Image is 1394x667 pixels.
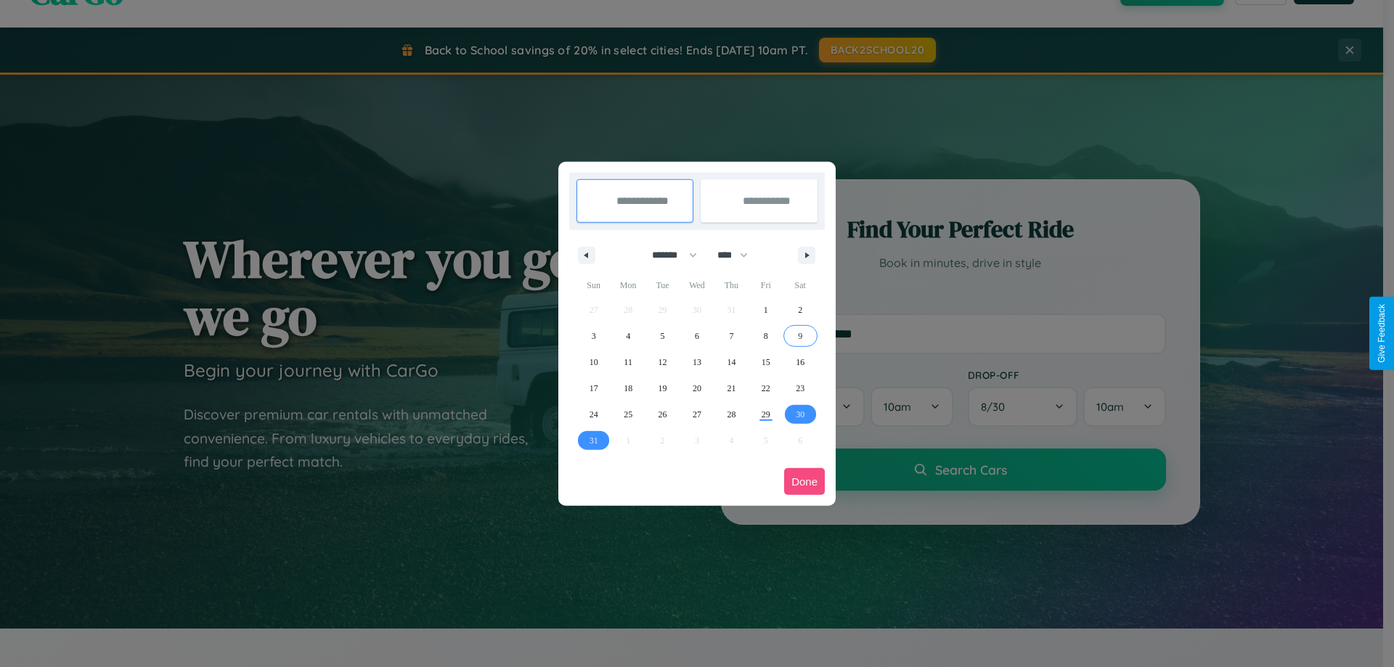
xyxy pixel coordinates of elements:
span: Sun [576,274,611,297]
button: 28 [714,401,749,427]
button: 23 [783,375,818,401]
button: 17 [576,375,611,401]
button: 6 [680,323,714,349]
span: Wed [680,274,714,297]
button: 29 [749,401,783,427]
span: 12 [659,349,667,375]
button: 26 [645,401,680,427]
span: 18 [624,375,632,401]
button: 18 [611,375,645,401]
span: 25 [624,401,632,427]
button: 19 [645,375,680,401]
button: 4 [611,323,645,349]
button: 7 [714,323,749,349]
button: 30 [783,401,818,427]
span: 27 [693,401,701,427]
span: 24 [590,401,598,427]
button: 9 [783,323,818,349]
span: 15 [762,349,770,375]
span: 14 [727,349,735,375]
button: 31 [576,427,611,454]
span: 29 [762,401,770,427]
span: 4 [626,323,630,349]
span: Sat [783,274,818,297]
button: 14 [714,349,749,375]
button: 13 [680,349,714,375]
span: 6 [695,323,699,349]
span: 26 [659,401,667,427]
button: Done [784,468,825,495]
button: 21 [714,375,749,401]
span: 17 [590,375,598,401]
span: 3 [592,323,596,349]
span: 21 [727,375,735,401]
span: 1 [764,297,768,323]
button: 3 [576,323,611,349]
button: 1 [749,297,783,323]
button: 16 [783,349,818,375]
span: 30 [796,401,804,427]
span: 11 [624,349,632,375]
span: 28 [727,401,735,427]
span: Tue [645,274,680,297]
span: 22 [762,375,770,401]
button: 22 [749,375,783,401]
button: 12 [645,349,680,375]
button: 8 [749,323,783,349]
span: Mon [611,274,645,297]
span: 20 [693,375,701,401]
span: 2 [798,297,802,323]
span: 31 [590,427,598,454]
span: Fri [749,274,783,297]
button: 11 [611,349,645,375]
button: 5 [645,323,680,349]
button: 24 [576,401,611,427]
button: 20 [680,375,714,401]
span: 8 [764,323,768,349]
div: Give Feedback [1377,304,1387,363]
button: 27 [680,401,714,427]
button: 25 [611,401,645,427]
button: 10 [576,349,611,375]
span: 19 [659,375,667,401]
span: Thu [714,274,749,297]
span: 5 [661,323,665,349]
button: 15 [749,349,783,375]
span: 13 [693,349,701,375]
span: 23 [796,375,804,401]
button: 2 [783,297,818,323]
span: 7 [729,323,733,349]
span: 16 [796,349,804,375]
span: 9 [798,323,802,349]
span: 10 [590,349,598,375]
